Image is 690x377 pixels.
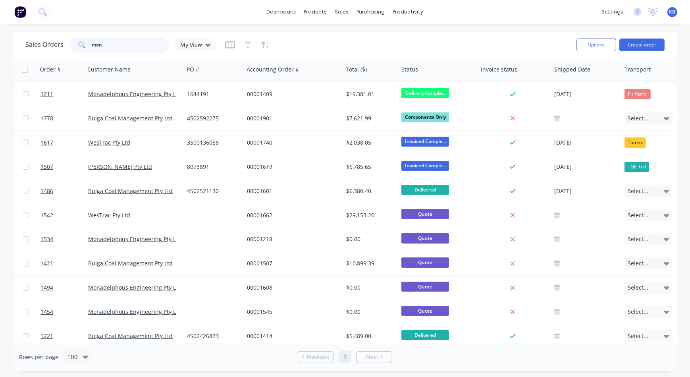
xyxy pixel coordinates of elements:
div: $6,380.40 [346,187,393,195]
div: purchasing [353,6,389,18]
a: WesTrac Pty Ltd [88,211,130,219]
div: Accounting Order # [247,66,299,73]
div: $0.00 [346,284,393,292]
div: Transport [624,66,651,73]
div: Pit Patrol [624,89,651,99]
span: My View [180,41,202,49]
span: Next [366,353,378,361]
span: Rows per page [19,353,58,361]
a: WesTrac Pty Ltd [88,139,130,146]
span: Components Only [401,112,449,122]
span: Select... [628,187,648,195]
a: Monadelphous Engineering Pty Ltd [88,308,181,315]
span: Invoiced Comple... [401,161,449,171]
a: Monadelphous Engineering Pty Ltd [88,90,181,98]
div: $6,785.65 [346,163,393,171]
a: 1454 [40,300,88,324]
a: 1221 [40,324,88,348]
div: $10,899.39 [346,259,393,267]
div: 00001545 [247,308,335,316]
a: 1778 [40,106,88,130]
div: productivity [389,6,428,18]
span: Quote [401,209,449,219]
span: Quote [401,306,449,316]
span: Quote [401,233,449,243]
h1: Sales Orders [25,41,64,48]
div: Status [401,66,418,73]
div: PO # [187,66,199,73]
span: KB [669,8,676,15]
span: 1507 [40,163,53,171]
img: Factory [14,6,26,18]
div: 00001218 [247,235,335,243]
span: 1221 [40,332,53,340]
a: 1494 [40,276,88,300]
a: Bulga Coal Management Pty Ltd [88,259,173,267]
span: 1486 [40,187,53,195]
input: Search... [92,37,170,53]
span: Delivery Comple... [401,88,449,98]
span: Select... [628,211,648,219]
span: Select... [628,259,648,267]
span: Invoiced Comple... [401,137,449,147]
a: 1421 [40,251,88,275]
div: [DATE] [554,186,618,196]
div: 00001740 [247,139,335,147]
div: 8073891 [187,163,238,171]
button: Create order [619,39,665,51]
span: Select... [628,235,648,243]
div: 4502426873 [187,332,238,340]
a: 1211 [40,82,88,106]
div: 1644191 [187,90,238,98]
span: Select... [628,308,648,316]
a: Bulga Coal Management Pty Ltd [88,187,173,195]
a: Page 1 is your current page [339,351,351,363]
div: [DATE] [554,137,618,147]
a: Bulga Coal Management Pty Ltd [88,332,173,340]
div: Customer Name [87,66,131,73]
div: 00001414 [247,332,335,340]
div: $2,038.05 [346,139,393,147]
span: 1534 [40,235,53,243]
div: Tamex [624,137,646,148]
div: $19,381.01 [346,90,393,98]
span: 1542 [40,211,53,219]
div: 00001662 [247,211,335,219]
span: Select... [628,114,648,122]
span: Quote [401,282,449,292]
a: Next page [357,353,392,361]
div: 00001601 [247,187,335,195]
div: 00001507 [247,259,335,267]
div: $0.00 [346,235,393,243]
div: 00001409 [247,90,335,98]
div: 00001608 [247,284,335,292]
span: 1421 [40,259,53,267]
div: $7,621.99 [346,114,393,122]
a: 1617 [40,131,88,155]
span: Quote [401,257,449,267]
div: $0.00 [346,308,393,316]
span: Select... [628,332,648,340]
span: 1778 [40,114,53,122]
div: $29,153.20 [346,211,393,219]
div: Shipped Date [554,66,590,73]
a: dashboard [263,6,300,18]
span: 1494 [40,284,53,292]
a: Bulga Coal Management Pty Ltd [88,114,173,122]
button: Options [576,39,616,51]
a: 1534 [40,227,88,251]
div: Order # [40,66,61,73]
div: 4502592275 [187,114,238,122]
ul: Pagination [295,351,395,363]
div: 00001901 [247,114,335,122]
span: 1617 [40,139,53,147]
div: $5,489.00 [346,332,393,340]
a: 1507 [40,155,88,179]
div: [DATE] [554,162,618,172]
div: Invoice status [481,66,517,73]
span: 1211 [40,90,53,98]
div: sales [331,6,353,18]
div: 3500136058 [187,139,238,147]
div: products [300,6,331,18]
a: Monadelphous Engineering Pty Ltd [88,284,181,291]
